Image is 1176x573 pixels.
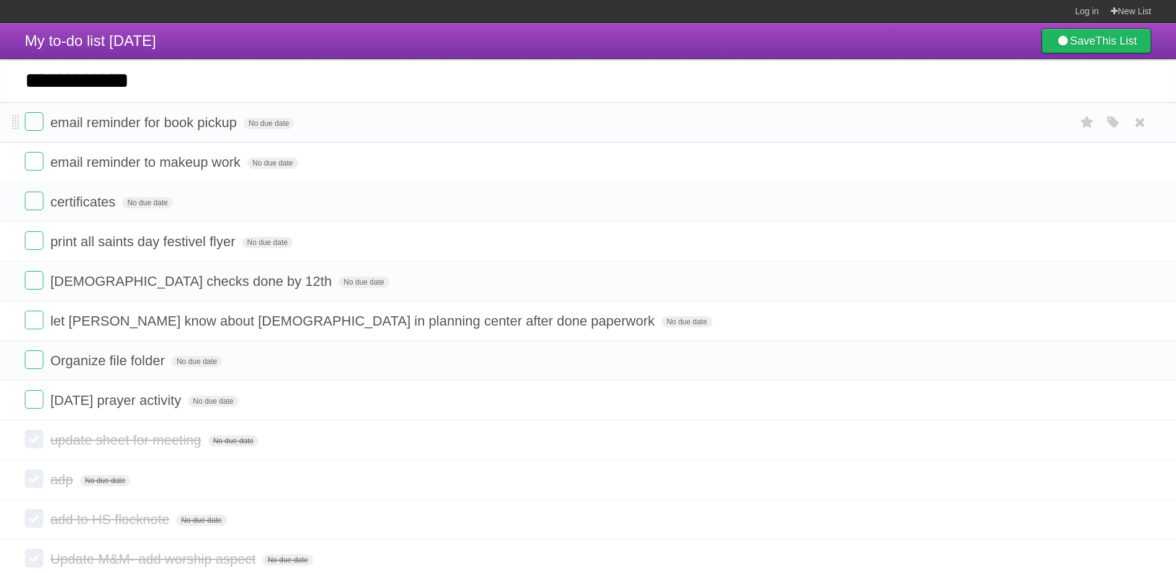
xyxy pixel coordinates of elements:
[25,112,43,131] label: Done
[188,396,238,407] span: No due date
[25,192,43,210] label: Done
[25,469,43,488] label: Done
[25,231,43,250] label: Done
[25,311,43,329] label: Done
[50,353,168,368] span: Organize file folder
[263,554,313,566] span: No due date
[50,393,184,408] span: [DATE] prayer activity
[50,472,76,487] span: adp
[50,234,238,249] span: print all saints day festivel flyer
[50,432,204,448] span: update sheet for meeting
[242,237,293,248] span: No due date
[80,475,130,486] span: No due date
[247,158,298,169] span: No due date
[25,350,43,369] label: Done
[25,271,43,290] label: Done
[1095,35,1137,47] b: This List
[25,390,43,409] label: Done
[172,356,222,367] span: No due date
[50,273,335,289] span: [DEMOGRAPHIC_DATA] checks done by 12th
[1041,29,1151,53] a: SaveThis List
[50,115,240,130] span: email reminder for book pickup
[176,515,226,526] span: No due date
[25,32,156,49] span: My to-do list [DATE]
[50,194,118,210] span: certificates
[661,316,712,327] span: No due date
[50,551,259,567] span: Update M&M- add worship aspect
[244,118,294,129] span: No due date
[208,435,259,446] span: No due date
[25,549,43,567] label: Done
[338,277,389,288] span: No due date
[50,154,244,170] span: email reminder to makeup work
[50,313,658,329] span: let [PERSON_NAME] know about [DEMOGRAPHIC_DATA] in planning center after done paperwork
[122,197,172,208] span: No due date
[50,512,172,527] span: add to HS flocknote
[25,509,43,528] label: Done
[25,430,43,448] label: Done
[1076,112,1099,133] label: Star task
[25,152,43,171] label: Done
